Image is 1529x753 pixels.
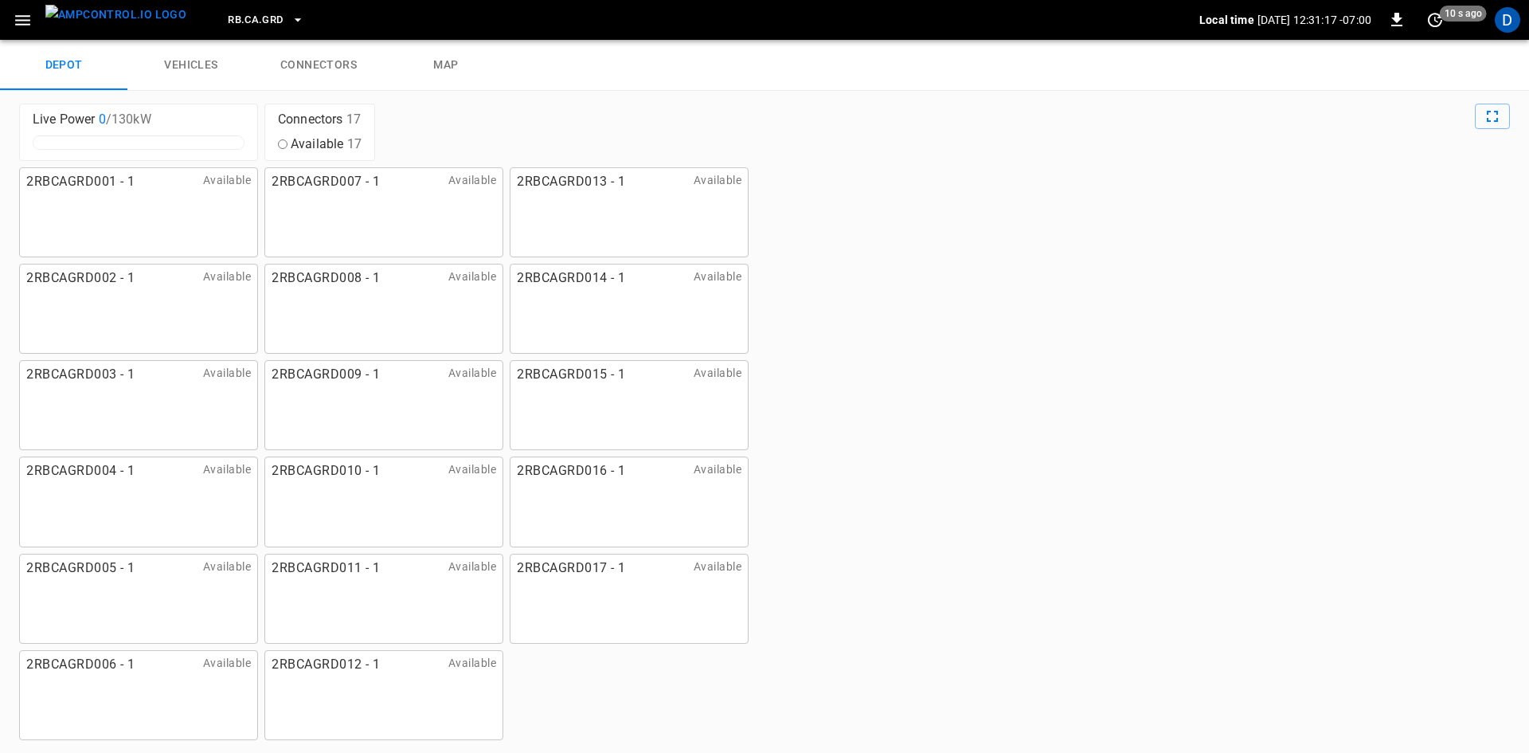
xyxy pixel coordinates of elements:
[291,135,362,154] span: Available
[448,268,496,289] span: Available
[203,558,251,579] span: Available
[264,457,503,547] a: 2RBCAGRD010 - 1Available
[228,11,283,29] span: RB.CA.GRD
[106,112,151,127] span: / 130 kW
[26,268,135,289] span: 2RBCAGRD002 - 1
[1199,12,1254,28] p: Local time
[19,457,258,547] a: 2RBCAGRD004 - 1Available
[510,167,749,257] a: 2RBCAGRD013 - 1Available
[694,364,741,386] span: Available
[1475,104,1510,129] button: Full Screen
[1495,7,1520,33] div: profile-icon
[346,112,361,127] span: 17
[272,268,381,289] span: 2RBCAGRD008 - 1
[448,364,496,386] span: Available
[203,268,251,289] span: Available
[1440,6,1487,22] span: 10 s ago
[19,650,258,740] a: 2RBCAGRD006 - 1Available
[517,268,626,289] span: 2RBCAGRD014 - 1
[264,360,503,450] a: 2RBCAGRD009 - 1Available
[26,654,135,676] span: 2RBCAGRD006 - 1
[264,167,503,257] a: 2RBCAGRD007 - 1Available
[203,364,251,386] span: Available
[272,558,381,579] span: 2RBCAGRD011 - 1
[272,461,381,482] span: 2RBCAGRD010 - 1
[264,554,503,644] a: 2RBCAGRD011 - 1Available
[19,554,258,644] a: 2RBCAGRD005 - 1Available
[694,558,741,579] span: Available
[1257,12,1371,28] p: [DATE] 12:31:17 -07:00
[26,364,135,386] span: 2RBCAGRD003 - 1
[272,364,381,386] span: 2RBCAGRD009 - 1
[694,171,741,193] span: Available
[26,558,135,579] span: 2RBCAGRD005 - 1
[19,264,258,354] a: 2RBCAGRD002 - 1Available
[517,364,626,386] span: 2RBCAGRD015 - 1
[127,40,255,91] a: vehicles
[255,40,382,91] a: connectors
[203,171,251,193] span: Available
[517,558,626,579] span: 2RBCAGRD017 - 1
[26,461,135,482] span: 2RBCAGRD004 - 1
[510,554,749,644] a: 2RBCAGRD017 - 1Available
[278,111,362,129] div: Connectors
[448,558,496,579] span: Available
[1422,7,1448,33] button: set refresh interval
[272,171,381,193] span: 2RBCAGRD007 - 1
[448,461,496,482] span: Available
[448,171,496,193] span: Available
[510,264,749,354] a: 2RBCAGRD014 - 1Available
[99,112,106,127] span: 0
[26,171,135,193] span: 2RBCAGRD001 - 1
[203,461,251,482] span: Available
[264,264,503,354] a: 2RBCAGRD008 - 1Available
[347,136,362,151] span: 17
[517,171,626,193] span: 2RBCAGRD013 - 1
[19,167,258,257] a: 2RBCAGRD001 - 1Available
[33,111,244,129] div: Live Power
[264,650,503,740] a: 2RBCAGRD012 - 1Available
[448,654,496,676] span: Available
[694,461,741,482] span: Available
[221,5,310,36] button: RB.CA.GRD
[272,654,381,676] span: 2RBCAGRD012 - 1
[45,5,186,25] img: ampcontrol.io logo
[382,40,510,91] a: map
[203,654,251,676] span: Available
[510,360,749,450] a: 2RBCAGRD015 - 1Available
[19,360,258,450] a: 2RBCAGRD003 - 1Available
[694,268,741,289] span: Available
[517,461,626,482] span: 2RBCAGRD016 - 1
[510,457,749,547] a: 2RBCAGRD016 - 1Available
